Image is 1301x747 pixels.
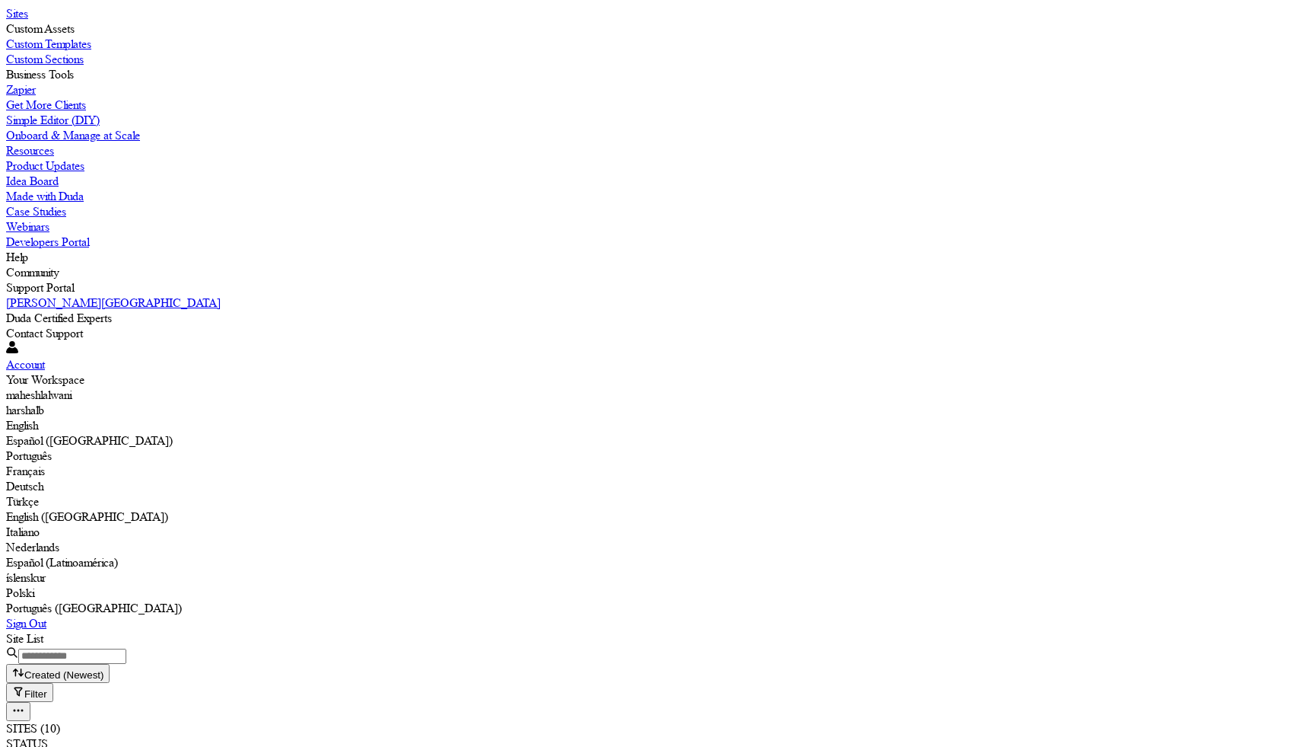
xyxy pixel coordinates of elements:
label: Community [6,265,59,279]
div: Italiano [6,525,1295,540]
label: Account [6,357,45,372]
div: Español ([GEOGRAPHIC_DATA]) [6,433,1295,449]
label: Sign Out [6,616,46,630]
div: English ([GEOGRAPHIC_DATA]) [6,509,1295,525]
button: Created (Newest) [6,664,110,683]
label: Webinars [6,219,49,234]
label: Get More Clients [6,97,86,112]
label: Support Portal [6,280,74,295]
div: Español (Latinoamérica) [6,555,1295,570]
button: Filter [6,683,53,702]
label: Case Studies [6,204,66,219]
iframe: Duda-gen Chat Button Frame [1222,668,1301,747]
div: maheshlalwani [6,388,1295,403]
label: Your Workspace [6,372,84,387]
label: Custom Assets [6,21,75,36]
label: English [6,418,38,433]
label: Duda Certified Experts [6,311,112,325]
label: Simple Editor (DIY) [6,113,100,127]
div: Polski [6,586,1295,601]
label: Idea Board [6,174,59,188]
div: Português ([GEOGRAPHIC_DATA]) [6,601,1295,616]
div: Türkçe [6,494,1295,509]
label: Custom Templates [6,37,91,51]
label: Resources [6,143,54,158]
span: Site List [6,631,43,646]
label: Business Tools [6,67,74,81]
label: Sites [6,6,28,21]
div: íslenskur [6,570,1295,586]
div: harshalb [6,403,1295,418]
label: [PERSON_NAME][GEOGRAPHIC_DATA] [6,295,221,310]
div: Nederlands [6,540,1295,555]
div: Português [6,449,1295,464]
label: Zapier [6,82,36,97]
div: Deutsch [6,479,1295,494]
a: Resources [6,143,1295,158]
label: Made with Duda [6,189,84,203]
label: Developers Portal [6,235,89,249]
label: Custom Sections [6,52,84,66]
label: Onboard & Manage at Scale [6,128,140,142]
label: Contact Support [6,326,83,340]
span: SITES (10) [6,721,60,736]
label: Help [6,250,28,264]
div: Français [6,464,1295,479]
label: Product Updates [6,158,84,173]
